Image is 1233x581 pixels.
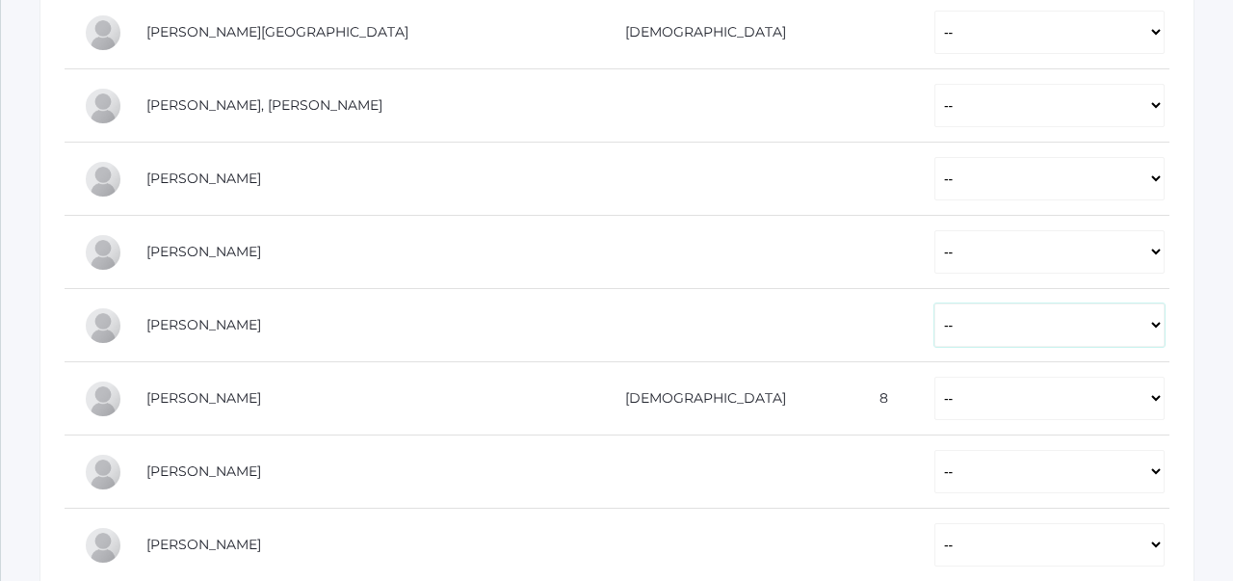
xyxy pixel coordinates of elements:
a: [PERSON_NAME] [146,316,261,333]
a: [PERSON_NAME] [146,462,261,480]
a: [PERSON_NAME] [146,536,261,553]
a: [PERSON_NAME] [146,243,261,260]
div: Ryder Hardisty [84,87,122,125]
div: Lincoln Farnes [84,13,122,52]
div: Jade Johnson [84,306,122,345]
div: Nora McKenzie [84,380,122,418]
div: Abrielle Hazen [84,160,122,198]
div: Jasper Johnson [84,233,122,272]
div: Weston Moran [84,453,122,491]
td: [DEMOGRAPHIC_DATA] [559,362,838,436]
a: [PERSON_NAME] [146,170,261,187]
div: Jordyn Paterson [84,526,122,565]
a: [PERSON_NAME] [146,389,261,407]
a: [PERSON_NAME][GEOGRAPHIC_DATA] [146,23,408,40]
td: 8 [838,362,915,436]
a: [PERSON_NAME], [PERSON_NAME] [146,96,382,114]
